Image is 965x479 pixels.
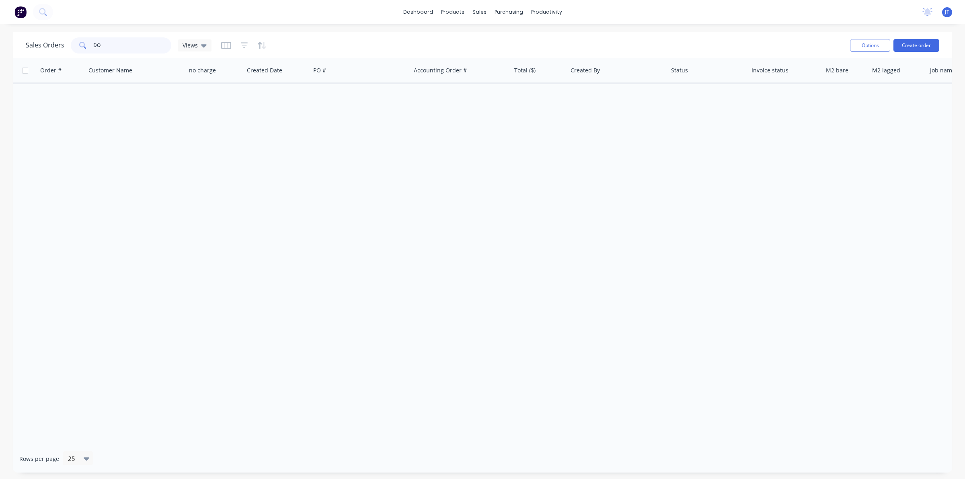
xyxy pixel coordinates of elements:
div: M2 lagged [872,66,900,74]
div: productivity [527,6,566,18]
div: purchasing [491,6,527,18]
span: Views [183,41,198,49]
div: products [437,6,468,18]
a: dashboard [399,6,437,18]
div: Created By [571,66,600,74]
div: Order # [40,66,62,74]
div: no charge [189,66,216,74]
div: M2 bare [826,66,848,74]
h1: Sales Orders [26,41,64,49]
button: Options [850,39,890,52]
div: Status [671,66,688,74]
div: sales [468,6,491,18]
input: Search... [93,37,172,53]
div: Invoice status [751,66,788,74]
div: Created Date [247,66,282,74]
button: Create order [893,39,939,52]
div: Job name [930,66,955,74]
div: Accounting Order # [414,66,467,74]
div: PO # [313,66,326,74]
div: Customer Name [88,66,132,74]
img: Factory [14,6,27,18]
span: JT [945,8,949,16]
span: Rows per page [19,455,59,463]
div: Total ($) [514,66,536,74]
